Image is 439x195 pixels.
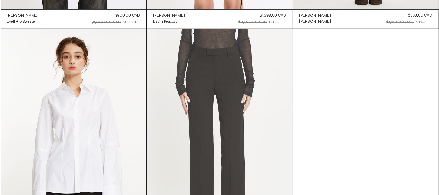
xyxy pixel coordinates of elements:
[299,19,331,24] a: [PERSON_NAME]
[7,19,36,24] div: Lyell Rib Sweater
[239,20,267,25] div: $3,495.00 CAD
[299,13,331,19] a: [PERSON_NAME]
[387,20,414,25] div: $1,210.00 CAD
[123,20,140,25] div: 30% OFF
[92,20,121,25] div: $1,000.00 CAD
[260,13,286,19] div: $1,398.00 CAD
[408,13,432,19] div: $363.00 CAD
[153,19,177,24] div: Davin Peacoat
[416,20,432,25] div: 70% OFF
[7,13,39,19] a: [PERSON_NAME]
[116,13,140,19] div: $700.00 CAD
[153,19,185,24] a: Davin Peacoat
[269,20,286,25] div: 60% OFF
[7,19,39,24] a: Lyell Rib Sweater
[153,13,185,19] a: [PERSON_NAME]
